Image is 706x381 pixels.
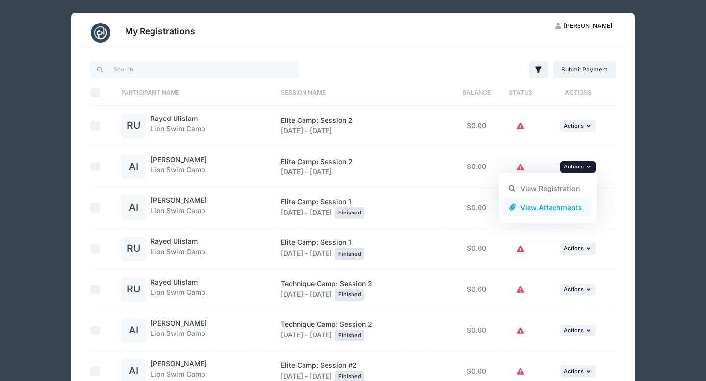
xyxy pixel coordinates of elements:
div: [DATE] - [DATE] [281,238,448,260]
td: $0.00 [452,188,501,229]
td: $0.00 [452,228,501,269]
a: Submit Payment [553,61,616,78]
button: Actions [560,243,596,255]
a: Rayed Ulislam [151,237,198,245]
a: View Registration [504,179,592,198]
div: [DATE] - [DATE] [281,116,448,136]
th: Participant Name: activate to sort column ascending [117,80,276,106]
a: AI [121,204,146,212]
span: [PERSON_NAME] [564,22,612,29]
div: [DATE] - [DATE] [281,157,448,177]
th: Status: activate to sort column ascending [501,80,540,106]
button: Actions [560,325,596,336]
th: Actions: activate to sort column ascending [541,80,616,106]
a: [PERSON_NAME] [151,319,207,327]
div: AI [121,195,146,220]
a: [PERSON_NAME] [151,359,207,368]
td: $0.00 [452,310,501,351]
img: CampNetwork [91,23,110,43]
button: [PERSON_NAME] [547,18,621,34]
span: Elite Camp: Session 1 [281,197,351,206]
span: Elite Camp: Session 2 [281,116,353,124]
h3: My Registrations [125,26,195,36]
div: RU [121,114,146,138]
a: RU [121,286,146,294]
div: Finished [335,207,364,219]
td: $0.00 [452,146,501,188]
div: [DATE] - [DATE] [281,319,448,341]
div: Finished [335,330,364,341]
th: Select All [90,80,117,106]
span: Actions [564,327,584,333]
span: Actions [564,245,584,252]
span: Actions [564,122,584,129]
a: AI [121,367,146,376]
span: Actions [564,286,584,293]
a: [PERSON_NAME] [151,196,207,204]
a: AI [121,327,146,335]
div: Lion Swim Camp [151,195,207,220]
span: Elite Camp: Session 1 [281,238,351,246]
a: RU [121,122,146,130]
div: AI [121,318,146,343]
span: Actions [564,368,584,375]
span: Elite Camp: Session 2 [281,157,353,166]
span: Technique Camp: Session 2 [281,279,372,287]
div: AI [121,155,146,179]
input: Search [90,61,299,78]
span: Technique Camp: Session 2 [281,320,372,328]
div: Lion Swim Camp [151,114,205,138]
div: [DATE] - [DATE] [281,279,448,301]
th: Balance: activate to sort column ascending [452,80,501,106]
button: Actions [560,120,596,132]
a: Rayed Ulislam [151,114,198,122]
td: $0.00 [452,269,501,310]
span: Elite Camp: Session #2 [281,361,357,369]
div: Lion Swim Camp [151,155,207,179]
div: [DATE] - [DATE] [281,197,448,219]
button: Actions [560,161,596,173]
div: Lion Swim Camp [151,318,207,343]
div: RU [121,237,146,261]
a: RU [121,245,146,253]
div: Lion Swim Camp [151,277,205,302]
div: Finished [335,289,364,301]
a: AI [121,163,146,171]
td: $0.00 [452,106,501,147]
a: [PERSON_NAME] [151,155,207,164]
div: Lion Swim Camp [151,237,205,261]
button: Actions [560,284,596,295]
div: Finished [335,248,364,260]
a: Rayed Ulislam [151,278,198,286]
a: View Attachments [504,198,592,216]
button: Actions [560,365,596,377]
span: Actions [564,163,584,170]
div: RU [121,277,146,302]
th: Session Name: activate to sort column ascending [276,80,452,106]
